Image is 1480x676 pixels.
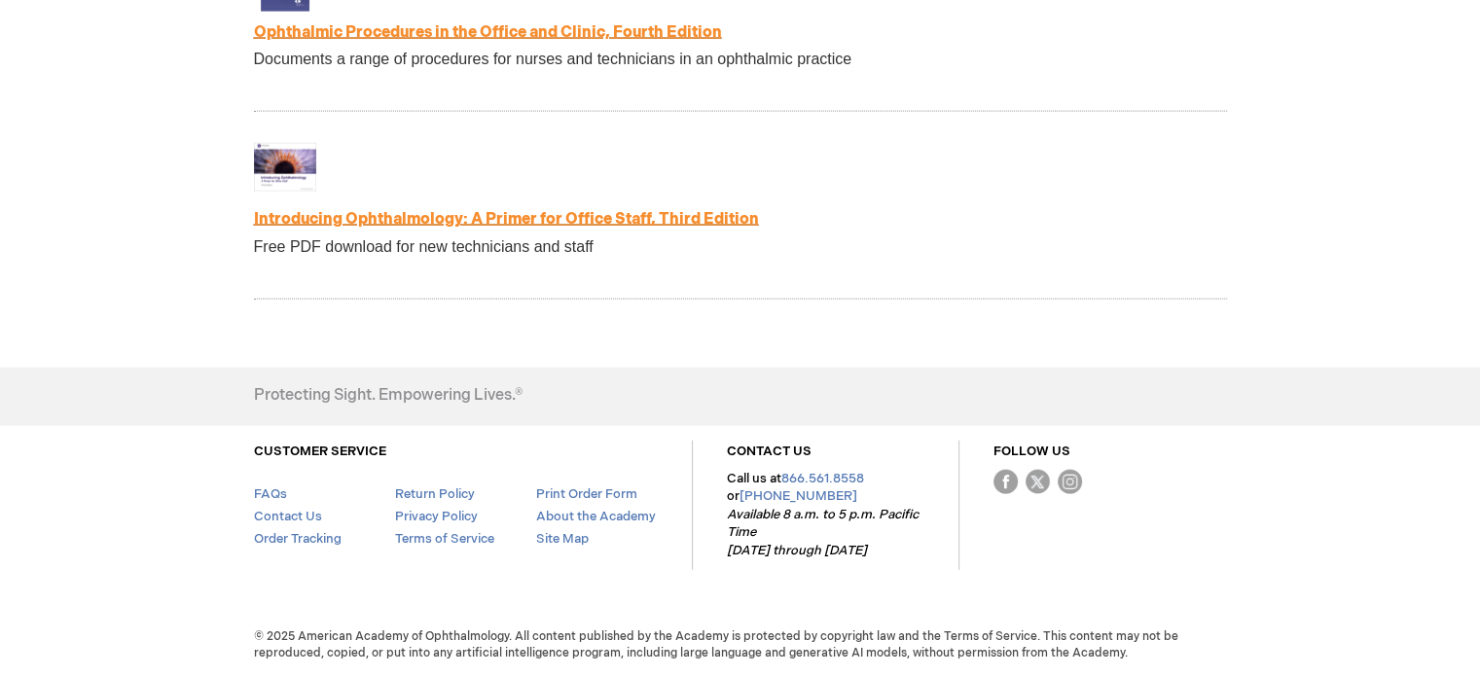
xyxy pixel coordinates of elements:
[535,509,655,524] a: About the Academy
[254,509,322,524] a: Contact Us
[254,444,386,459] a: CUSTOMER SERVICE
[535,486,636,502] a: Print Order Form
[394,509,477,524] a: Privacy Policy
[727,444,812,459] a: CONTACT US
[781,471,864,486] a: 866.561.8558
[993,444,1070,459] a: FOLLOW US
[254,387,523,405] h4: Protecting Sight. Empowering Lives.®
[239,628,1242,661] span: © 2025 American Academy of Ophthalmology. All content published by the Academy is protected by co...
[254,238,594,255] span: Free PDF download for new technicians and staff
[740,488,857,504] a: [PHONE_NUMBER]
[727,507,919,558] em: Available 8 a.m. to 5 p.m. Pacific Time [DATE] through [DATE]
[254,486,287,502] a: FAQs
[394,486,474,502] a: Return Policy
[254,531,342,547] a: Order Tracking
[1026,470,1050,494] img: Twitter
[254,136,316,198] img: Introducing Ophthalmology: A Primer for Office Staff, Third Edition (Free Download)
[394,531,493,547] a: Terms of Service
[535,531,588,547] a: Site Map
[254,51,852,67] span: Documents a range of procedures for nurses and technicians in an ophthalmic practice
[1058,470,1082,494] img: instagram
[254,23,722,42] a: Ophthalmic Procedures in the Office and Clinic, Fourth Edition
[254,210,759,229] a: Introducing Ophthalmology: A Primer for Office Staff, Third Edition
[727,470,924,560] p: Call us at or
[993,470,1018,494] img: Facebook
